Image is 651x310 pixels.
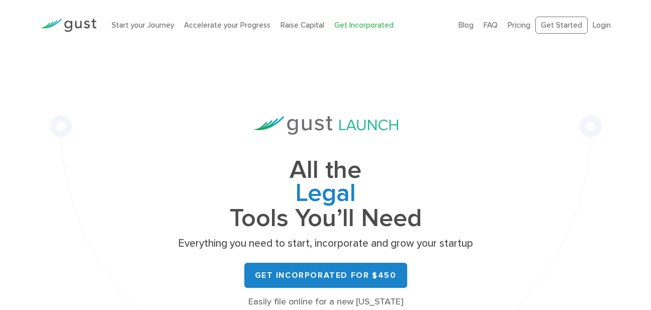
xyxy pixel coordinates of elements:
[40,19,97,32] img: Gust Logo
[175,159,477,230] h1: All the Tools You’ll Need
[334,21,394,30] a: Get Incorporated
[484,21,498,30] a: FAQ
[112,21,174,30] a: Start your Journey
[184,21,270,30] a: Accelerate your Progress
[175,182,477,207] span: Legal
[175,237,477,251] p: Everything you need to start, incorporate and grow your startup
[508,21,530,30] a: Pricing
[535,17,588,34] a: Get Started
[458,21,474,30] a: Blog
[253,116,398,135] img: Gust Launch Logo
[281,21,324,30] a: Raise Capital
[244,263,407,288] a: Get Incorporated for $450
[593,21,611,30] a: Login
